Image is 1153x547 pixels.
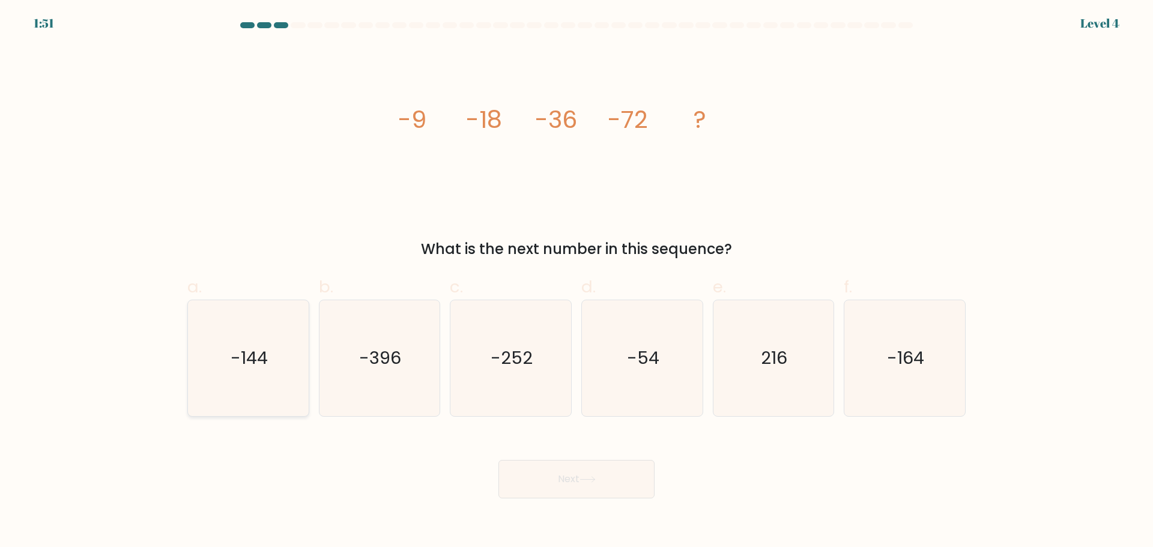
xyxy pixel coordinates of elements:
span: a. [187,275,202,298]
button: Next [498,460,655,498]
tspan: ? [694,103,707,136]
text: -164 [888,346,925,370]
tspan: -9 [398,103,426,136]
tspan: -72 [608,103,649,136]
span: c. [450,275,463,298]
span: f. [844,275,852,298]
div: What is the next number in this sequence? [195,238,958,260]
text: -252 [491,346,533,370]
div: 1:51 [34,14,54,32]
tspan: -36 [535,103,577,136]
span: d. [581,275,596,298]
tspan: -18 [466,103,502,136]
text: -144 [231,346,268,370]
span: b. [319,275,333,298]
div: Level 4 [1080,14,1119,32]
text: 216 [761,346,788,370]
text: -54 [627,346,659,370]
span: e. [713,275,726,298]
text: -396 [360,346,402,370]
